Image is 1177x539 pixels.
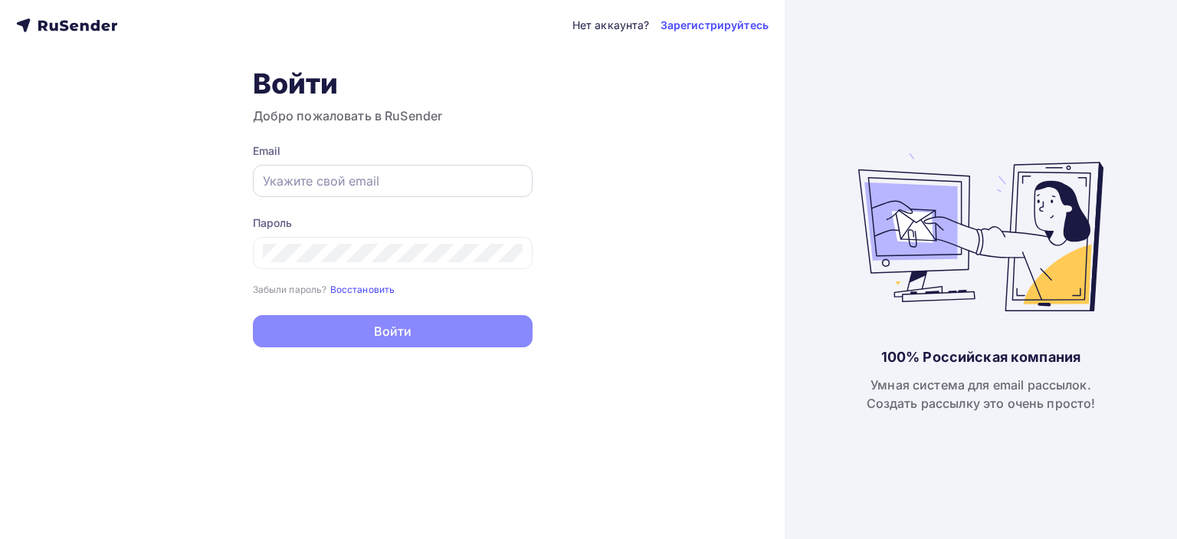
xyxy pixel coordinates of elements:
input: Укажите свой email [263,172,523,190]
a: Восстановить [330,282,395,295]
div: Умная система для email рассылок. Создать рассылку это очень просто! [867,376,1096,412]
button: Войти [253,315,533,347]
h1: Войти [253,67,533,100]
div: Email [253,143,533,159]
div: Пароль [253,215,533,231]
div: 100% Российская компания [881,348,1080,366]
small: Восстановить [330,284,395,295]
div: Нет аккаунта? [572,18,650,33]
a: Зарегистрируйтесь [661,18,769,33]
h3: Добро пожаловать в RuSender [253,107,533,125]
small: Забыли пароль? [253,284,327,295]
